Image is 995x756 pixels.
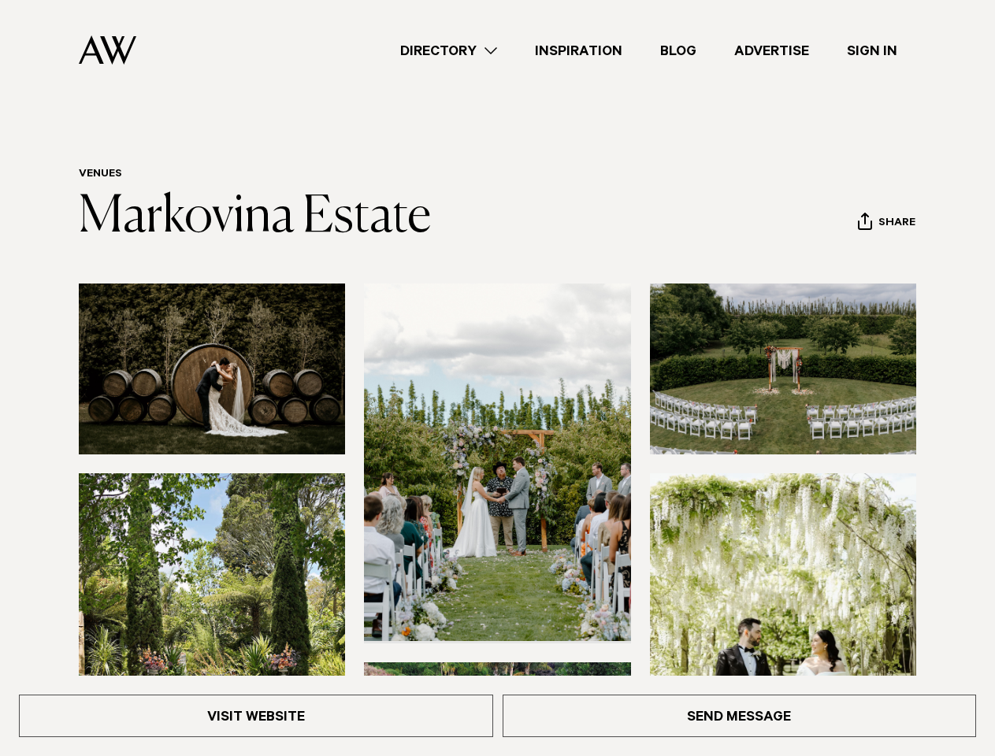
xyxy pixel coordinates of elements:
a: Sign In [828,40,916,61]
a: Venues [79,169,122,181]
button: Share [857,212,916,235]
a: Advertise [715,40,828,61]
a: Markovina Estate [79,192,431,243]
a: Send Message [503,695,977,737]
span: Share [878,217,915,232]
img: Auckland Weddings Logo [79,35,136,65]
a: Inspiration [516,40,641,61]
img: Ceremony styling at Markovina Estate [364,283,630,641]
a: Blog [641,40,715,61]
img: Wine barrels at Markovina Estate [79,283,345,454]
a: Directory [381,40,516,61]
a: Ceremony styling at Markovina Estate [364,283,630,643]
a: Visit Website [19,695,493,737]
